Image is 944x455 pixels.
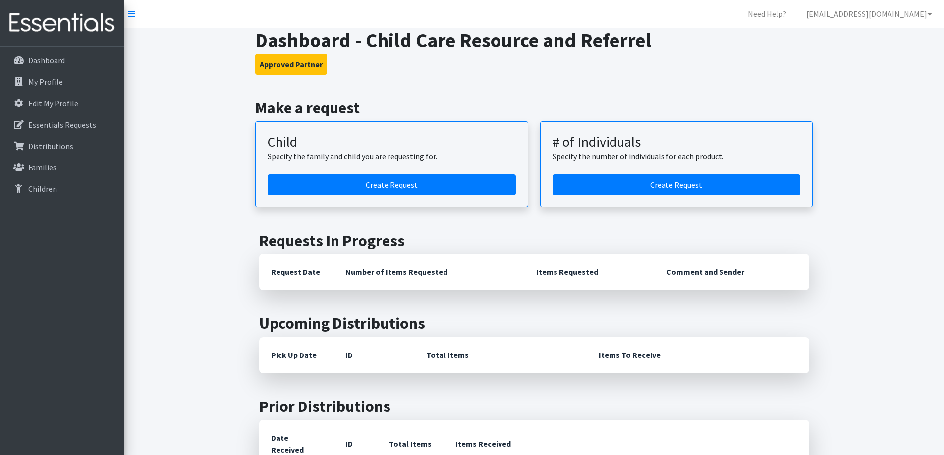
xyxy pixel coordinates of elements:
p: Specify the number of individuals for each product. [553,151,801,162]
h1: Dashboard - Child Care Resource and Referrel [255,28,813,52]
p: Children [28,184,57,194]
img: HumanEssentials [4,6,120,40]
th: Comment and Sender [655,254,809,290]
a: Children [4,179,120,199]
a: [EMAIL_ADDRESS][DOMAIN_NAME] [798,4,940,24]
h2: Make a request [255,99,813,117]
th: Pick Up Date [259,337,333,373]
p: Essentials Requests [28,120,96,130]
h3: Child [268,134,516,151]
h2: Requests In Progress [259,231,809,250]
a: Distributions [4,136,120,156]
a: Families [4,157,120,177]
a: My Profile [4,72,120,92]
a: Edit My Profile [4,94,120,113]
a: Create a request for a child or family [268,174,516,195]
p: Edit My Profile [28,99,78,108]
th: Items To Receive [587,337,809,373]
h3: # of Individuals [553,134,801,151]
p: Specify the family and child you are requesting for. [268,151,516,162]
a: Create a request by number of individuals [553,174,801,195]
a: Essentials Requests [4,115,120,135]
button: Approved Partner [255,54,327,75]
a: Need Help? [740,4,794,24]
h2: Upcoming Distributions [259,314,809,333]
h2: Prior Distributions [259,397,809,416]
th: Items Requested [524,254,655,290]
p: My Profile [28,77,63,87]
p: Distributions [28,141,73,151]
th: ID [333,337,414,373]
p: Families [28,162,56,172]
p: Dashboard [28,55,65,65]
th: Total Items [414,337,587,373]
th: Request Date [259,254,333,290]
a: Dashboard [4,51,120,70]
th: Number of Items Requested [333,254,525,290]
